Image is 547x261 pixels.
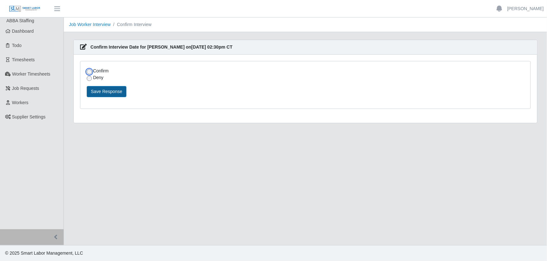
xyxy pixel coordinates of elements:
label: Confirm [93,68,109,74]
img: SLM Logo [9,5,41,12]
span: ABBA Staffing [6,18,34,23]
span: Worker Timesheets [12,71,50,77]
a: [PERSON_NAME] [507,5,544,12]
li: Confirm Interview [111,21,152,28]
a: Job Worker Interview [69,22,111,27]
strong: Confirm Interview Date for [PERSON_NAME] on [91,44,233,50]
span: Workers [12,100,29,105]
span: Job Requests [12,86,39,91]
span: Supplier Settings [12,114,46,119]
input: Confirm [87,69,92,74]
span: Timesheets [12,57,35,62]
span: [DATE] 02:30pm CT [191,44,233,50]
span: Dashboard [12,29,34,34]
input: Deny [87,76,92,81]
button: Save Response [87,86,126,97]
span: Todo [12,43,22,48]
label: Deny [93,74,104,81]
span: © 2025 Smart Labor Management, LLC [5,251,83,256]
